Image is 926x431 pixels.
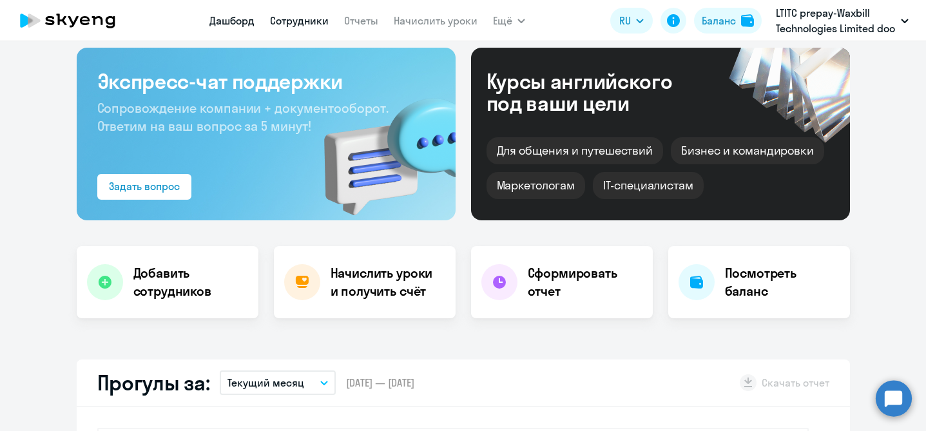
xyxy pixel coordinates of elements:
[97,174,191,200] button: Задать вопрос
[133,264,248,300] h4: Добавить сотрудников
[702,13,736,28] div: Баланс
[97,68,435,94] h3: Экспресс-чат поддержки
[344,14,378,27] a: Отчеты
[487,137,664,164] div: Для общения и путешествий
[769,5,915,36] button: LTITC prepay-Waxbill Technologies Limited doo [GEOGRAPHIC_DATA], АНДРОМЕДА ЛАБ, ООО
[741,14,754,27] img: balance
[305,75,456,220] img: bg-img
[610,8,653,34] button: RU
[493,8,525,34] button: Ещё
[346,376,414,390] span: [DATE] — [DATE]
[97,100,389,134] span: Сопровождение компании + документооборот. Ответим на ваш вопрос за 5 минут!
[487,172,585,199] div: Маркетологам
[487,70,707,114] div: Курсы английского под ваши цели
[331,264,443,300] h4: Начислить уроки и получить счёт
[725,264,840,300] h4: Посмотреть баланс
[220,370,336,395] button: Текущий месяц
[619,13,631,28] span: RU
[270,14,329,27] a: Сотрудники
[694,8,762,34] button: Балансbalance
[97,370,210,396] h2: Прогулы за:
[493,13,512,28] span: Ещё
[776,5,896,36] p: LTITC prepay-Waxbill Technologies Limited doo [GEOGRAPHIC_DATA], АНДРОМЕДА ЛАБ, ООО
[209,14,255,27] a: Дашборд
[593,172,704,199] div: IT-специалистам
[394,14,477,27] a: Начислить уроки
[227,375,304,390] p: Текущий месяц
[109,178,180,194] div: Задать вопрос
[671,137,824,164] div: Бизнес и командировки
[528,264,642,300] h4: Сформировать отчет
